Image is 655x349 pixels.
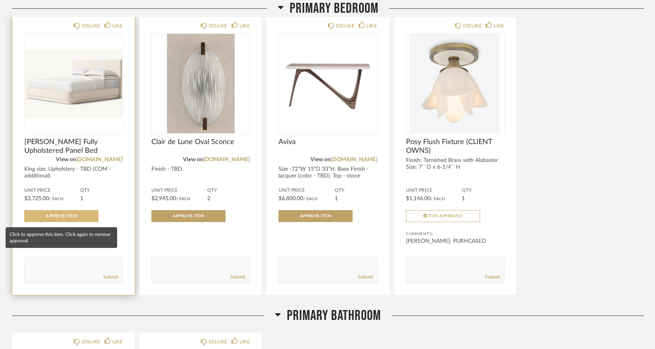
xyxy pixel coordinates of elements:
[462,187,504,194] span: QTY
[103,274,118,281] a: Submit
[24,34,123,133] img: undefined
[335,196,338,201] span: 1
[112,338,123,346] div: LIKE
[76,157,123,162] a: [DOMAIN_NAME]
[310,157,331,162] span: View on
[151,210,226,222] button: Approve Item
[209,338,227,346] div: DISLIKE
[112,22,123,30] div: LIKE
[24,166,123,179] div: King size. Upholstery - TBD (COM - additional).
[278,187,334,194] span: Unit Price
[278,196,303,201] span: $6,800.00
[173,214,204,218] span: Approve Item
[24,138,123,155] span: [PERSON_NAME] Fully Upholstered Panel Bed
[358,274,373,281] a: Submit
[49,197,63,201] span: / Each
[24,187,80,194] span: Unit Price
[278,138,377,146] span: Aviva
[151,196,176,201] span: $2,945.00
[82,22,100,30] div: DISLIKE
[46,214,77,218] span: Approve Item
[207,196,210,201] span: 2
[367,22,377,30] div: LIKE
[406,210,480,222] button: Item Approved
[406,34,504,133] img: undefined
[80,187,123,194] span: QTY
[406,230,504,238] div: Comments:
[151,34,250,133] img: undefined
[406,237,504,245] div: [PERSON_NAME]: PURHCASED
[24,196,49,201] span: $3,725.00
[303,197,318,201] span: / Each
[239,22,250,30] div: LIKE
[207,187,250,194] span: QTY
[428,214,463,218] span: Item Approved
[278,34,377,133] img: undefined
[151,138,250,146] span: Clair de Lune Oval Sconce
[406,196,431,201] span: $1,146.00
[406,187,462,194] span: Unit Price
[80,196,83,201] span: 1
[203,157,250,162] a: [DOMAIN_NAME]
[406,157,504,171] div: Finish: Tarnished Brass with Alabaster Size: 7``D x 6-1/4``H
[463,22,482,30] div: DISLIKE
[239,338,250,346] div: LIKE
[278,166,377,186] div: Size -72”W 15”D 33”H. Base Finish - lacquer (color - TBD). Top - stone (TBD...
[406,138,504,155] span: Posy Flush Fixture (CLIENT OWNS)
[82,338,100,346] div: DISLIKE
[331,157,377,162] a: [DOMAIN_NAME]
[287,307,381,324] span: Primary Bathroom
[485,274,500,281] a: Submit
[151,166,250,173] div: Finish - TBD.
[230,274,245,281] a: Submit
[300,214,331,218] span: Approve Item
[431,197,445,201] span: / Each
[176,197,190,201] span: / Each
[494,22,504,30] div: LIKE
[462,196,465,201] span: 1
[56,157,76,162] span: View on
[336,22,355,30] div: DISLIKE
[24,210,98,222] button: Approve Item
[183,157,203,162] span: View on
[151,187,207,194] span: Unit Price
[209,22,227,30] div: DISLIKE
[278,210,353,222] button: Approve Item
[335,187,377,194] span: QTY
